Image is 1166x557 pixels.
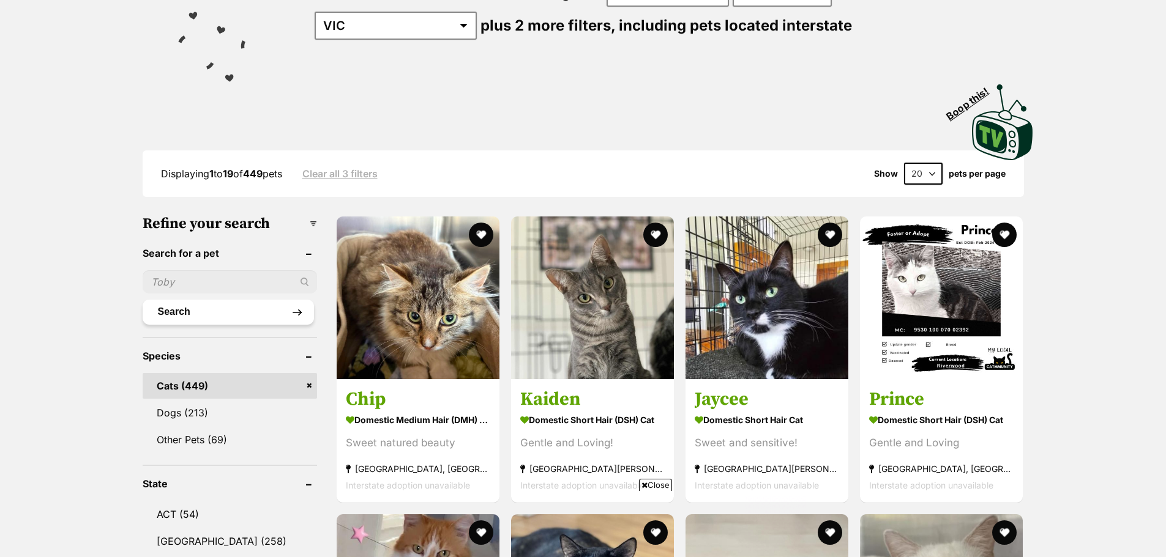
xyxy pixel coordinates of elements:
a: [GEOGRAPHIC_DATA] (258) [143,528,317,554]
button: favourite [643,223,668,247]
a: Other Pets (69) [143,427,317,452]
img: Prince - Domestic Short Hair (DSH) Cat [860,216,1023,379]
span: Interstate adoption unavailable [695,480,819,490]
span: Interstate adoption unavailable [520,480,645,490]
header: State [143,478,317,489]
label: pets per page [949,169,1006,179]
strong: Domestic Short Hair (DSH) Cat [520,411,665,429]
strong: [GEOGRAPHIC_DATA], [GEOGRAPHIC_DATA] [869,460,1014,477]
strong: [GEOGRAPHIC_DATA], [GEOGRAPHIC_DATA] [346,460,490,477]
button: favourite [818,223,842,247]
button: Search [143,300,314,324]
img: Jaycee - Domestic Short Hair Cat [686,216,848,379]
img: Kaiden - Domestic Short Hair (DSH) Cat [511,216,674,379]
strong: [GEOGRAPHIC_DATA][PERSON_NAME][GEOGRAPHIC_DATA] [520,460,665,477]
button: favourite [992,223,1017,247]
div: Gentle and Loving [869,435,1014,451]
span: plus 2 more filters, [480,17,615,34]
a: Chip Domestic Medium Hair (DMH) Cat Sweet natured beauty [GEOGRAPHIC_DATA], [GEOGRAPHIC_DATA] Int... [337,378,499,503]
button: favourite [469,223,493,247]
strong: 19 [223,168,233,180]
span: including pets located interstate [619,17,852,34]
header: Search for a pet [143,248,317,259]
strong: 1 [209,168,214,180]
span: Boop this! [944,78,1000,122]
span: Interstate adoption unavailable [869,480,993,490]
a: Cats (449) [143,373,317,399]
h3: Prince [869,388,1014,411]
span: Interstate adoption unavailable [346,480,470,490]
a: Dogs (213) [143,400,317,426]
a: Jaycee Domestic Short Hair Cat Sweet and sensitive! [GEOGRAPHIC_DATA][PERSON_NAME][GEOGRAPHIC_DAT... [686,378,848,503]
div: Sweet natured beauty [346,435,490,451]
div: Gentle and Loving! [520,435,665,451]
a: ACT (54) [143,501,317,527]
header: Species [143,350,317,361]
strong: Domestic Medium Hair (DMH) Cat [346,411,490,429]
iframe: Advertisement [361,496,806,551]
h3: Refine your search [143,215,317,232]
a: Prince Domestic Short Hair (DSH) Cat Gentle and Loving [GEOGRAPHIC_DATA], [GEOGRAPHIC_DATA] Inter... [860,378,1023,503]
button: favourite [818,520,842,545]
span: Show [874,169,898,179]
span: Close [639,479,672,491]
a: Boop this! [972,73,1033,163]
input: Toby [143,270,317,293]
a: Kaiden Domestic Short Hair (DSH) Cat Gentle and Loving! [GEOGRAPHIC_DATA][PERSON_NAME][GEOGRAPHIC... [511,378,674,503]
img: PetRescue TV logo [972,84,1033,160]
h3: Chip [346,388,490,411]
h3: Kaiden [520,388,665,411]
button: favourite [992,520,1017,545]
span: Displaying to of pets [161,168,282,180]
strong: [GEOGRAPHIC_DATA][PERSON_NAME][GEOGRAPHIC_DATA] [695,460,839,477]
strong: Domestic Short Hair (DSH) Cat [869,411,1014,429]
div: Sweet and sensitive! [695,435,839,451]
img: Chip - Domestic Medium Hair (DMH) Cat [337,216,499,379]
strong: Domestic Short Hair Cat [695,411,839,429]
h3: Jaycee [695,388,839,411]
a: Clear all 3 filters [302,168,378,179]
strong: 449 [243,168,263,180]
